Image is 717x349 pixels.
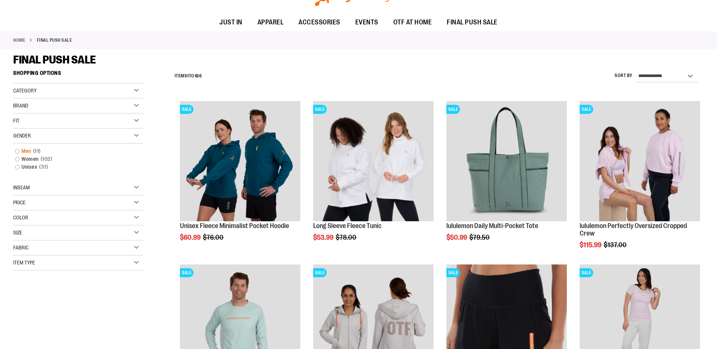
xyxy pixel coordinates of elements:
a: OTF AT HOME [386,14,440,31]
a: EVENTS [348,14,386,31]
a: Unisex Fleece Minimalist Pocket Hoodie [180,222,289,230]
div: product [176,97,304,260]
span: 1 [187,73,189,79]
span: SALE [180,105,193,114]
span: Category [13,88,37,94]
span: $79.50 [469,234,491,241]
span: SALE [446,105,460,114]
span: $76.00 [203,234,225,241]
img: lululemon Daily Multi-Pocket Tote [446,101,567,221]
span: Fit [13,118,20,124]
span: APPAREL [257,14,284,31]
span: Inseam [13,184,30,190]
span: SALE [180,268,193,277]
span: EVENTS [355,14,378,31]
label: Sort By [615,73,633,79]
span: Size [13,230,22,236]
span: JUST IN [219,14,242,31]
h2: Items to [175,70,202,82]
span: $78.00 [336,234,358,241]
span: $50.99 [446,234,468,241]
a: Long Sleeve Fleece Tunic [313,222,382,230]
span: $137.00 [604,241,628,249]
span: $115.99 [580,241,603,249]
div: product [443,97,571,260]
span: SALE [580,268,593,277]
a: APPAREL [250,14,291,31]
a: Product image for Fleece Long SleeveSALE [313,101,434,222]
span: Color [13,215,28,221]
a: lululemon Perfectly Oversized Cropped Crew [580,222,687,237]
a: Home [13,37,25,44]
span: SALE [446,268,460,277]
img: Product image for Fleece Long Sleeve [313,101,434,221]
img: Unisex Fleece Minimalist Pocket Hoodie [180,101,300,221]
a: Men11 [11,147,136,155]
span: $60.99 [180,234,202,241]
a: FINAL PUSH SALE [439,14,505,31]
span: OTF AT HOME [393,14,432,31]
a: Unisex31 [11,163,136,171]
a: Unisex Fleece Minimalist Pocket HoodieSALE [180,101,300,222]
span: SALE [580,105,593,114]
div: product [309,97,437,260]
span: 186 [195,73,202,79]
a: lululemon Daily Multi-Pocket ToteSALE [446,101,567,222]
span: SALE [313,268,327,277]
span: Gender [13,133,31,139]
span: 102 [39,155,54,163]
span: FINAL PUSH SALE [447,14,498,31]
span: SALE [313,105,327,114]
strong: FINAL PUSH SALE [37,37,72,44]
span: Item Type [13,260,35,266]
a: JUST IN [212,14,250,31]
span: Price [13,199,26,205]
span: $53.99 [313,234,335,241]
strong: Shopping Options [13,66,143,83]
span: 11 [31,147,43,155]
span: Brand [13,103,28,109]
a: lululemon Daily Multi-Pocket Tote [446,222,538,230]
span: Fabric [13,245,29,251]
span: 31 [37,163,50,171]
a: ACCESSORIES [291,14,348,31]
img: lululemon Perfectly Oversized Cropped Crew [580,101,700,221]
span: FINAL PUSH SALE [13,53,96,66]
a: lululemon Perfectly Oversized Cropped CrewSALE [580,101,700,222]
div: product [576,97,704,267]
a: Women102 [11,155,136,163]
span: ACCESSORIES [298,14,340,31]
